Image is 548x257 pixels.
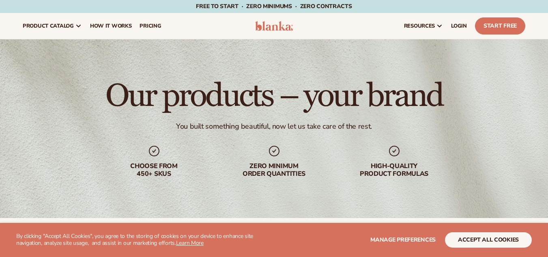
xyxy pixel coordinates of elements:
[255,21,293,31] img: logo
[451,23,467,29] span: LOGIN
[222,162,326,178] div: Zero minimum order quantities
[475,17,525,35] a: Start Free
[105,80,443,112] h1: Our products – your brand
[404,23,435,29] span: resources
[370,236,436,244] span: Manage preferences
[90,23,132,29] span: How It Works
[176,122,372,131] div: You built something beautiful, now let us take care of the rest.
[16,233,271,247] p: By clicking "Accept All Cookies", you agree to the storing of cookies on your device to enhance s...
[342,162,446,178] div: High-quality product formulas
[19,13,86,39] a: product catalog
[445,232,532,248] button: accept all cookies
[400,13,447,39] a: resources
[135,13,165,39] a: pricing
[102,162,206,178] div: Choose from 450+ Skus
[176,239,204,247] a: Learn More
[196,2,352,10] span: Free to start · ZERO minimums · ZERO contracts
[23,23,74,29] span: product catalog
[447,13,471,39] a: LOGIN
[86,13,136,39] a: How It Works
[370,232,436,248] button: Manage preferences
[140,23,161,29] span: pricing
